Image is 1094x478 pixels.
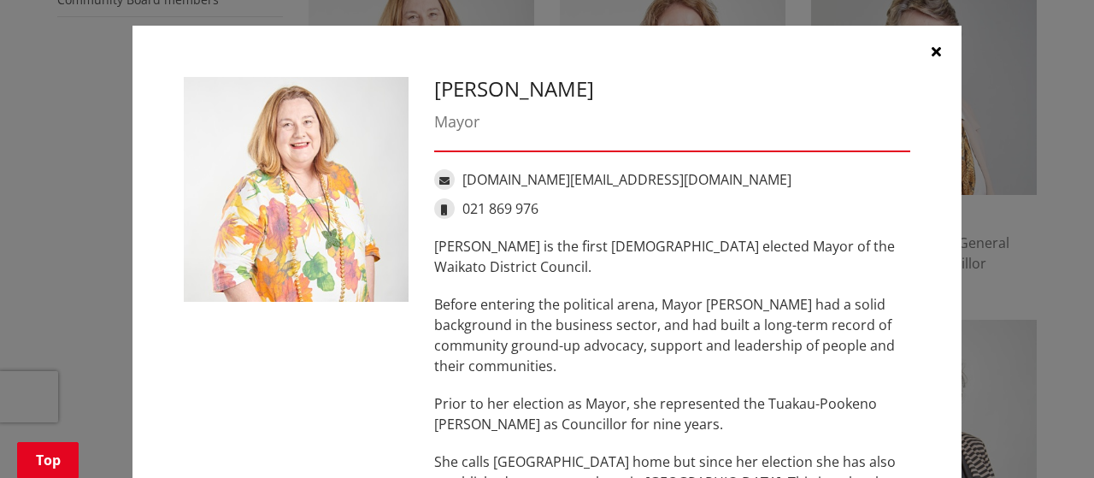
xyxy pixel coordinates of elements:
[434,393,910,434] p: Prior to her election as Mayor, she represented the Tuakau-Pookeno [PERSON_NAME] as Councillor fo...
[434,77,910,102] h3: [PERSON_NAME]
[434,236,910,277] p: [PERSON_NAME] is the first [DEMOGRAPHIC_DATA] elected Mayor of the Waikato District Council.
[462,199,538,218] a: 021 869 976
[17,442,79,478] a: Top
[434,294,910,376] p: Before entering the political arena, Mayor [PERSON_NAME] had a solid background in the business s...
[1015,406,1077,468] iframe: Messenger Launcher
[184,77,409,302] img: Jacqui Church
[434,110,910,133] div: Mayor
[462,170,791,189] a: [DOMAIN_NAME][EMAIL_ADDRESS][DOMAIN_NAME]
